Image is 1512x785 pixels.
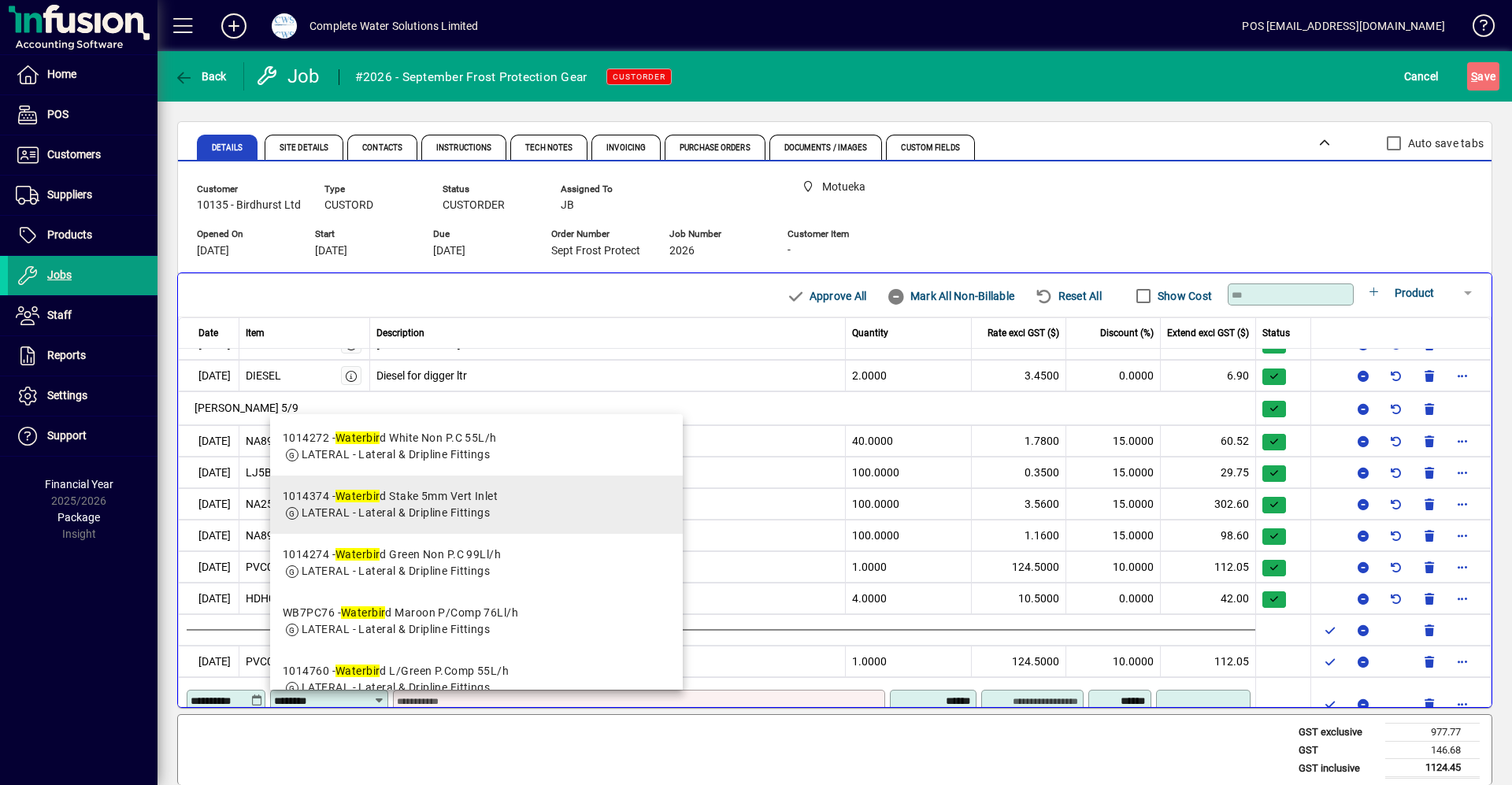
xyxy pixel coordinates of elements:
[1066,360,1161,391] td: 0.0000
[1450,649,1475,674] button: More options
[1450,428,1475,454] button: More options
[47,148,101,161] span: Customers
[8,135,157,175] a: Customers
[8,376,157,416] a: Settings
[178,646,239,677] td: [DATE]
[270,650,683,709] mat-option: 1014760 - Waterbird L/Green P.Comp 55L/h
[1066,488,1161,520] td: 15.0000
[197,199,301,212] span: 10135 - Birdhurst Ltd
[880,282,1021,310] button: Mark All Non-Billable
[47,349,86,361] span: Reports
[324,184,419,194] span: Type
[1450,363,1475,388] button: More options
[283,488,498,505] div: 1014374 - d Stake 5mm Vert Inlet
[1450,523,1475,548] button: More options
[335,548,380,561] em: Waterbir
[302,681,490,694] span: LATERAL - Lateral & Dripline Fittings
[8,176,157,215] a: Suppliers
[972,551,1066,583] td: 124.5000
[551,229,646,239] span: Order Number
[178,520,239,551] td: [DATE]
[972,488,1066,520] td: 3.5600
[341,606,386,619] em: Waterbir
[1385,759,1480,778] td: 1124.45
[561,184,655,194] span: Assigned To
[1450,586,1475,611] button: More options
[302,506,490,519] span: LATERAL - Lateral & Dripline Fittings
[1291,724,1385,742] td: GST exclusive
[1066,520,1161,551] td: 15.0000
[315,245,347,257] span: [DATE]
[972,583,1066,614] td: 10.5000
[335,490,380,502] em: Waterbir
[433,245,465,257] span: [DATE]
[1161,425,1256,457] td: 60.52
[1404,64,1439,89] span: Cancel
[197,229,291,239] span: Opened On
[1161,583,1256,614] td: 42.00
[680,144,750,152] span: Purchase Orders
[1154,288,1212,304] label: Show Cost
[8,95,157,135] a: POS
[1161,488,1256,520] td: 302.60
[302,565,490,577] span: LATERAL - Lateral & Dripline Fittings
[787,244,791,257] span: -
[443,199,505,212] span: CUSTORDER
[197,184,301,194] span: Customer
[8,417,157,456] a: Support
[47,228,92,241] span: Products
[47,429,87,442] span: Support
[613,72,665,82] span: CUSTORDER
[846,360,972,391] td: 2.0000
[280,144,328,152] span: Site Details
[174,70,227,83] span: Back
[309,13,479,39] div: Complete Water Solutions Limited
[1066,457,1161,488] td: 15.0000
[846,646,972,677] td: 1.0000
[1242,13,1445,39] div: POS [EMAIL_ADDRESS][DOMAIN_NAME]
[669,229,764,239] span: Job Number
[212,144,243,152] span: Details
[8,296,157,335] a: Staff
[846,425,972,457] td: 40.0000
[47,108,69,120] span: POS
[1167,326,1249,340] span: Extend excl GST ($)
[669,245,695,257] span: 2026
[1471,70,1477,83] span: S
[1161,646,1256,677] td: 112.05
[246,433,298,450] div: NA897908
[1161,457,1256,488] td: 29.75
[178,551,239,583] td: [DATE]
[355,65,587,90] div: #2026 - September Frost Protection Gear
[187,392,1255,424] div: [PERSON_NAME] 5/9
[1066,646,1161,677] td: 10.0000
[47,68,76,80] span: Home
[551,245,640,257] span: Sept Frost Protect
[256,64,323,89] div: Job
[1467,62,1499,91] button: Save
[270,417,683,476] mat-option: 1014272 - Waterbird White Non P.C 55L/h
[436,144,491,152] span: Instructions
[157,62,244,91] app-page-header-button: Back
[1066,551,1161,583] td: 10.0000
[1461,3,1492,54] a: Knowledge Base
[8,216,157,255] a: Products
[283,605,518,621] div: WB7PC76 - d Maroon P/Comp 76Ll/h
[972,425,1066,457] td: 1.7800
[246,528,298,544] div: NA897010
[246,326,265,340] span: Item
[270,534,683,592] mat-option: 1014274 - Waterbird Green Non P.C 99Ll/h
[198,326,218,340] span: Date
[1035,283,1102,309] span: Reset All
[197,245,229,257] span: [DATE]
[246,465,272,481] div: LJ5B
[1161,520,1256,551] td: 98.60
[8,336,157,376] a: Reports
[362,144,402,152] span: Contacts
[1471,64,1495,89] span: ave
[901,144,959,152] span: Custom Fields
[846,520,972,551] td: 100.0000
[1028,282,1108,310] button: Reset All
[852,326,888,340] span: Quantity
[787,229,882,239] span: Customer Item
